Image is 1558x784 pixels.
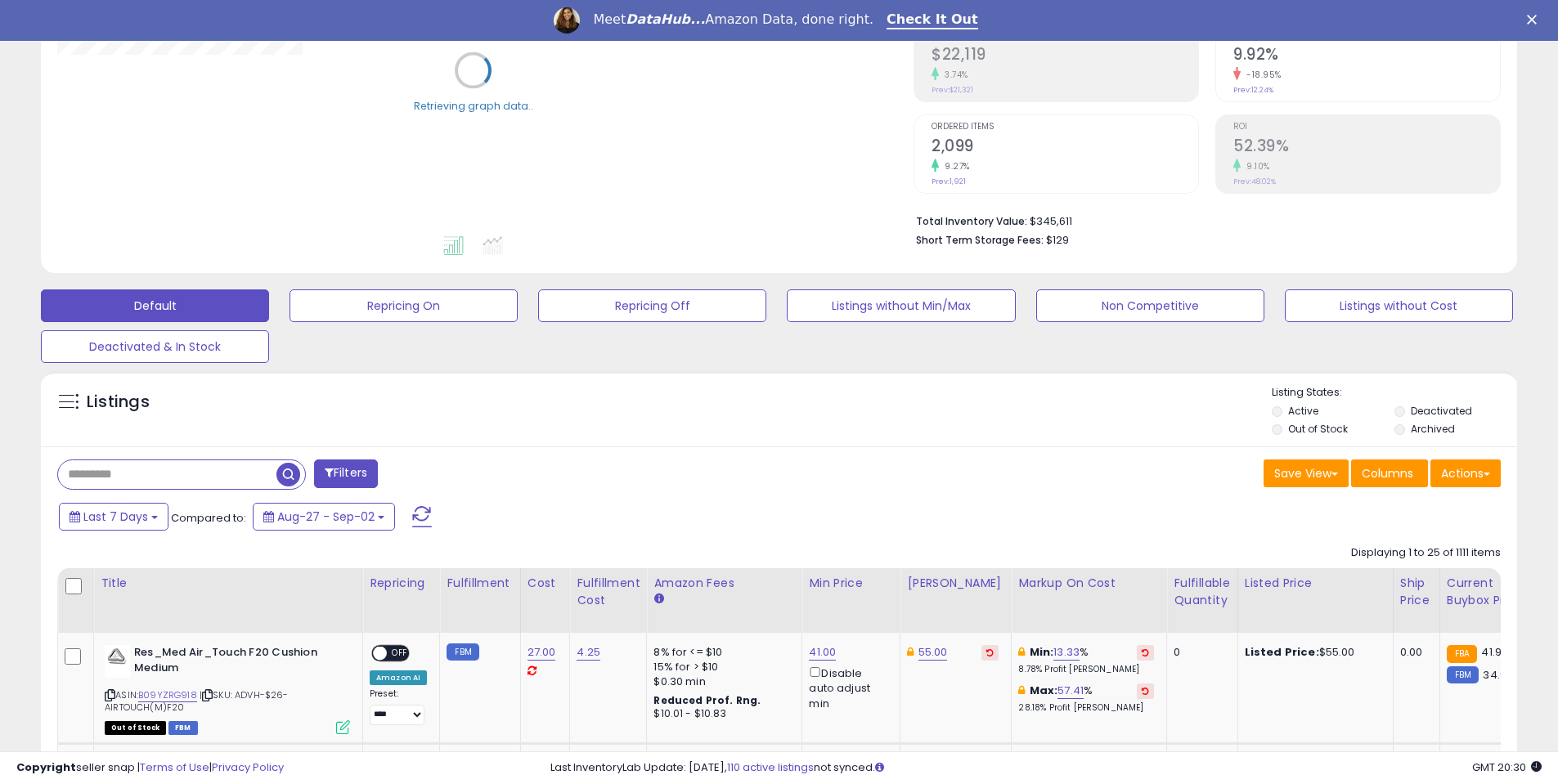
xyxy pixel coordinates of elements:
button: Actions [1430,459,1501,487]
small: 9.27% [939,160,970,172]
b: Short Term Storage Fees: [916,233,1044,247]
li: $345,611 [916,210,1488,230]
small: Amazon Fees. [653,592,663,607]
label: Active [1288,404,1318,418]
a: 55.00 [918,644,948,661]
th: The percentage added to the cost of goods (COGS) that forms the calculator for Min & Max prices. [1012,568,1167,633]
strong: Copyright [16,759,76,775]
b: Listed Price: [1245,644,1319,660]
small: -18.95% [1241,69,1282,81]
div: Title [101,575,356,592]
span: Compared to: [171,510,246,526]
small: Prev: 12.24% [1233,85,1273,95]
button: Columns [1351,459,1428,487]
div: % [1018,683,1154,714]
div: $10.01 - $10.83 [653,707,789,721]
b: Total Inventory Value: [916,214,1027,228]
i: DataHub... [626,11,705,27]
span: 41.99 [1481,644,1508,660]
small: FBM [447,643,478,661]
div: Listed Price [1245,575,1386,592]
div: Last InventoryLab Update: [DATE], not synced. [550,760,1542,776]
img: 31L+9wr3iRL._SL40_.jpg [105,645,130,678]
button: Aug-27 - Sep-02 [253,503,395,531]
div: seller snap | | [16,760,284,776]
label: Deactivated [1411,404,1472,418]
button: Last 7 Days [59,503,168,531]
span: Aug-27 - Sep-02 [277,508,375,525]
div: Fulfillable Quantity [1174,575,1230,609]
div: Displaying 1 to 25 of 1111 items [1351,545,1501,561]
h2: $22,119 [932,45,1198,67]
div: Fulfillment Cost [577,575,640,609]
div: Ship Price [1400,575,1433,609]
button: Repricing Off [538,289,766,322]
small: Prev: 48.02% [1233,177,1276,186]
div: $0.30 min [653,674,789,689]
div: 0.00 [1400,645,1427,660]
div: Meet Amazon Data, done right. [593,11,873,28]
div: 15% for > $10 [653,660,789,674]
button: Listings without Min/Max [787,289,1015,322]
button: Repricing On [290,289,518,322]
b: Max: [1030,683,1058,698]
b: Res_Med Air_Touch F20 Cushion Medium [134,645,333,679]
span: All listings that are currently out of stock and unavailable for purchase on Amazon [105,721,166,735]
small: 3.74% [939,69,968,81]
small: FBM [1447,666,1479,683]
span: 2025-09-10 20:30 GMT [1472,759,1542,775]
h2: 52.39% [1233,137,1500,159]
span: Ordered Items [932,123,1198,132]
button: Non Competitive [1036,289,1264,322]
a: 57.41 [1057,683,1084,699]
div: Current Buybox Price [1447,575,1531,609]
b: Reduced Prof. Rng. [653,693,761,707]
small: 9.10% [1241,160,1270,172]
span: Columns [1362,465,1413,482]
p: 28.18% Profit [PERSON_NAME] [1018,702,1154,714]
button: Filters [314,459,378,488]
span: | SKU: ADVH-$26-AIRTOUCH(M)F20 [105,688,289,713]
span: FBM [168,721,198,735]
span: 34.99 [1483,667,1513,683]
small: FBA [1447,645,1477,663]
b: Min: [1030,644,1054,660]
a: Terms of Use [140,759,209,775]
p: Listing States: [1272,385,1517,401]
small: Prev: $21,321 [932,85,973,95]
small: Prev: 1,921 [932,177,966,186]
div: Preset: [370,688,427,725]
h2: 2,099 [932,137,1198,159]
h5: Listings [87,391,150,414]
div: $55.00 [1245,645,1381,660]
button: Save View [1264,459,1349,487]
a: 4.25 [577,644,600,661]
div: Markup on Cost [1018,575,1160,592]
a: 41.00 [809,644,836,661]
a: B09YZRG918 [138,688,197,702]
div: Amazon Fees [653,575,795,592]
label: Out of Stock [1288,422,1348,436]
div: Close [1527,15,1543,25]
div: Amazon AI [370,670,427,685]
div: Cost [528,575,563,592]
div: ASIN: [105,645,350,732]
a: Check It Out [887,11,978,29]
div: [PERSON_NAME] [907,575,1004,592]
h2: 9.92% [1233,45,1500,67]
div: Min Price [809,575,893,592]
button: Listings without Cost [1285,289,1513,322]
label: Archived [1411,422,1455,436]
div: Fulfillment [447,575,513,592]
div: Repricing [370,575,433,592]
div: Disable auto adjust min [809,664,887,711]
a: 110 active listings [727,759,814,775]
span: ROI [1233,123,1500,132]
div: 8% for <= $10 [653,645,789,660]
p: 8.78% Profit [PERSON_NAME] [1018,664,1154,675]
a: Privacy Policy [212,759,284,775]
div: Retrieving graph data.. [414,98,533,113]
div: 0 [1174,645,1224,660]
span: $129 [1046,232,1069,248]
a: 13.33 [1053,644,1080,661]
